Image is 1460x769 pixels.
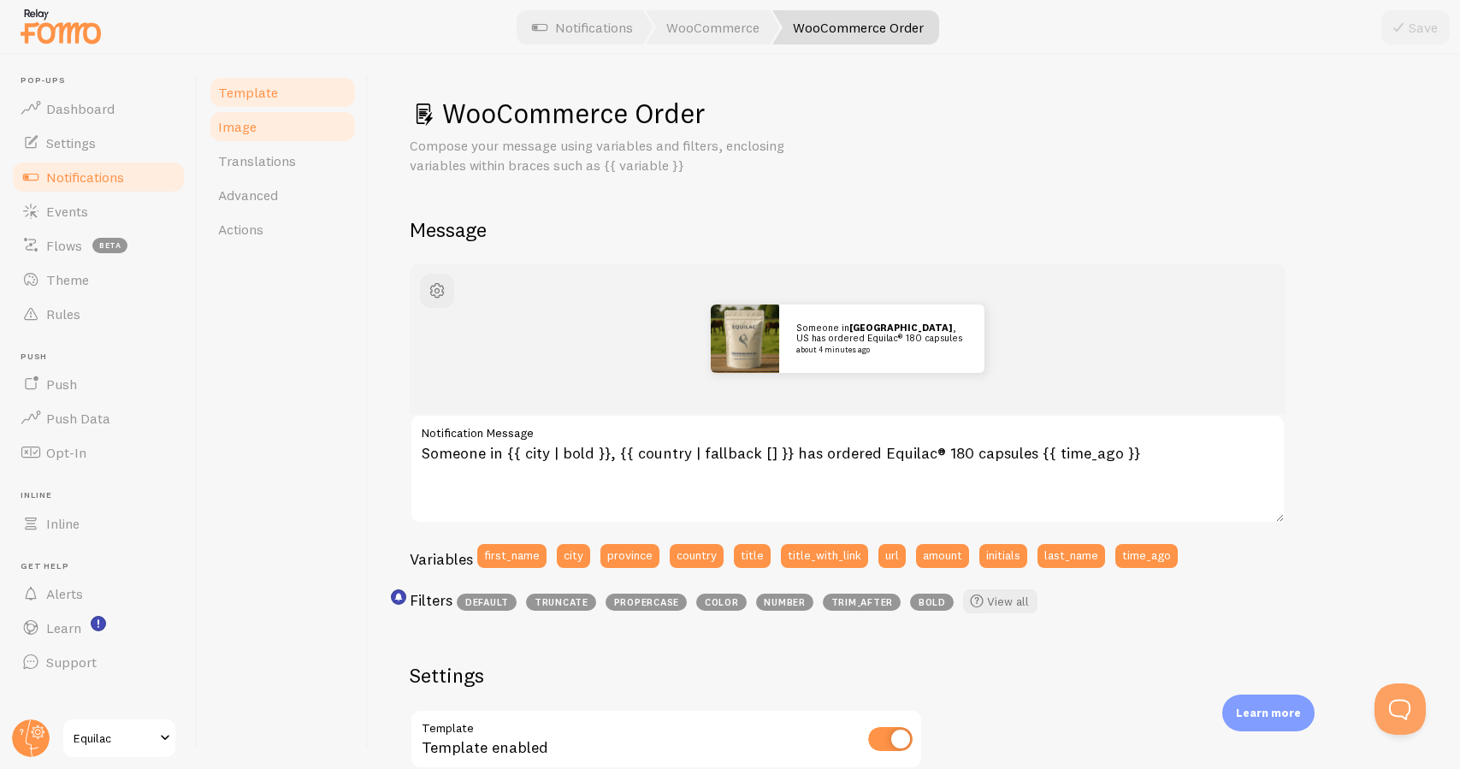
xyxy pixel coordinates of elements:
button: initials [979,544,1027,568]
h3: Filters [410,590,452,610]
p: Learn more [1236,705,1301,721]
small: about 4 minutes ago [796,346,962,354]
span: bold [910,594,954,611]
a: Translations [208,144,358,178]
iframe: Help Scout Beacon - Open [1374,683,1426,735]
span: number [756,594,813,611]
a: Template [208,75,358,109]
button: city [557,544,590,568]
button: title_with_link [781,544,868,568]
button: country [670,544,724,568]
a: Theme [10,263,186,297]
a: Support [10,645,186,679]
h2: Settings [410,662,923,689]
label: Notification Message [410,414,1286,443]
a: Dashboard [10,92,186,126]
a: Flows beta [10,228,186,263]
span: color [696,594,747,611]
span: Push [46,376,77,393]
h2: Message [410,216,1419,243]
span: Learn [46,619,81,636]
a: Image [208,109,358,144]
span: Opt-In [46,444,86,461]
span: trim_after [823,594,901,611]
a: Push [10,367,186,401]
span: Image [218,118,257,135]
span: Get Help [21,561,186,572]
span: beta [92,238,127,253]
span: Pop-ups [21,75,186,86]
a: View all [963,589,1037,613]
strong: [GEOGRAPHIC_DATA] [849,322,953,334]
button: amount [916,544,969,568]
a: Advanced [208,178,358,212]
span: Translations [218,152,296,169]
a: Rules [10,297,186,331]
a: Settings [10,126,186,160]
button: url [878,544,906,568]
span: Events [46,203,88,220]
svg: <p>Watch New Feature Tutorials!</p> [91,616,106,631]
button: last_name [1037,544,1105,568]
span: Rules [46,305,80,322]
div: Learn more [1222,695,1315,731]
span: Template [218,84,278,101]
h1: WooCommerce Order [410,96,1419,131]
a: Learn [10,611,186,645]
span: Equilac [74,728,155,748]
button: province [600,544,659,568]
a: Notifications [10,160,186,194]
a: Actions [208,212,358,246]
button: first_name [477,544,547,568]
span: Push Data [46,410,110,427]
h3: Variables [410,549,473,569]
img: Fomo [711,305,779,373]
a: Push Data [10,401,186,435]
span: truncate [526,594,596,611]
span: Alerts [46,585,83,602]
img: fomo-relay-logo-orange.svg [18,4,103,48]
span: default [457,594,517,611]
p: Someone in , US has ordered Equilac® 180 capsules [796,322,967,354]
a: Inline [10,506,186,541]
svg: <p>Use filters like | propercase to change CITY to City in your templates</p> [391,589,406,605]
p: Compose your message using variables and filters, enclosing variables within braces such as {{ va... [410,136,820,175]
span: Inline [21,490,186,501]
span: propercase [606,594,687,611]
a: Equilac [62,718,177,759]
a: Events [10,194,186,228]
span: Actions [218,221,263,238]
button: title [734,544,771,568]
span: Support [46,654,97,671]
span: Advanced [218,186,278,204]
span: Flows [46,237,82,254]
span: Notifications [46,169,124,186]
a: Alerts [10,577,186,611]
span: Push [21,352,186,363]
a: Opt-In [10,435,186,470]
button: time_ago [1115,544,1178,568]
span: Inline [46,515,80,532]
span: Theme [46,271,89,288]
span: Dashboard [46,100,115,117]
span: Settings [46,134,96,151]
